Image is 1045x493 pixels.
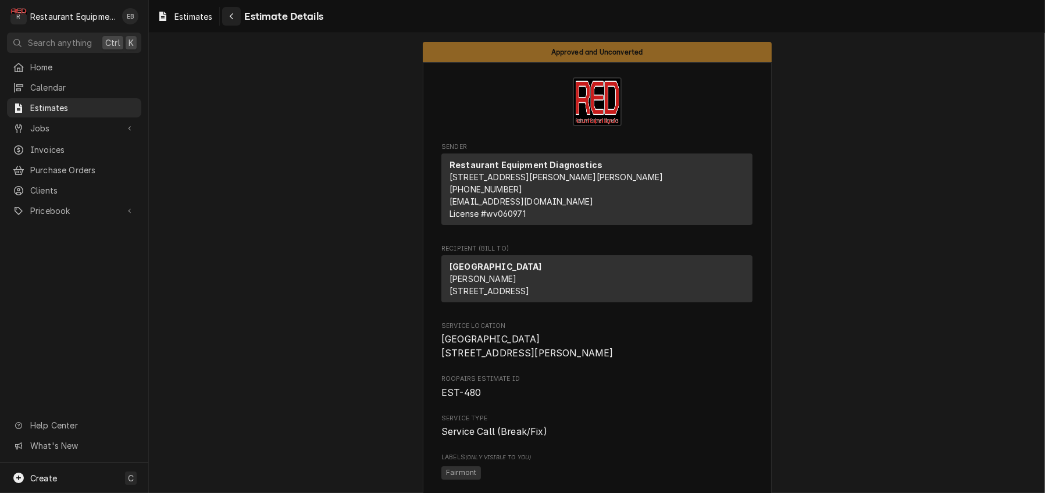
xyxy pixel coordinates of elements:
span: Service Location [441,321,752,331]
span: Estimate Details [241,9,323,24]
a: Go to Help Center [7,416,141,435]
span: Create [30,473,57,483]
div: Recipient (Bill To) [441,255,752,307]
a: Estimates [152,7,217,26]
span: [object Object] [441,465,752,482]
a: Calendar [7,78,141,97]
span: Recipient (Bill To) [441,244,752,253]
span: Sender [441,142,752,152]
span: Help Center [30,419,134,431]
span: [GEOGRAPHIC_DATA] [STREET_ADDRESS][PERSON_NAME] [441,334,614,359]
div: Recipient (Bill To) [441,255,752,302]
a: Clients [7,181,141,200]
span: Search anything [28,37,92,49]
span: Service Type [441,425,752,439]
a: Go to What's New [7,436,141,455]
a: [PHONE_NUMBER] [450,184,522,194]
span: C [128,472,134,484]
span: Invoices [30,144,135,156]
a: [EMAIL_ADDRESS][DOMAIN_NAME] [450,197,593,206]
a: Purchase Orders [7,160,141,180]
span: Fairmont [441,466,481,480]
div: Service Location [441,321,752,360]
div: Estimate Sender [441,142,752,230]
span: Estimates [30,102,135,114]
a: Go to Jobs [7,119,141,138]
span: Calendar [30,81,135,94]
span: Roopairs Estimate ID [441,386,752,400]
div: Sender [441,153,752,230]
strong: Restaurant Equipment Diagnostics [450,160,602,170]
span: License # wv060971 [450,209,526,219]
span: Home [30,61,135,73]
span: Jobs [30,122,118,134]
div: Service Type [441,414,752,439]
span: Pricebook [30,205,118,217]
span: Estimates [174,10,212,23]
span: EST-480 [441,387,481,398]
img: Logo [573,77,622,126]
span: Roopairs Estimate ID [441,374,752,384]
span: What's New [30,440,134,452]
div: Restaurant Equipment Diagnostics's Avatar [10,8,27,24]
div: R [10,8,27,24]
span: Approved and Unconverted [551,48,643,56]
span: K [129,37,134,49]
span: Service Location [441,333,752,360]
div: Status [423,42,772,62]
a: Home [7,58,141,77]
span: [PERSON_NAME] [STREET_ADDRESS] [450,274,530,296]
button: Navigate back [222,7,241,26]
strong: [GEOGRAPHIC_DATA] [450,262,542,271]
span: Purchase Orders [30,164,135,176]
span: Ctrl [105,37,120,49]
a: Invoices [7,140,141,159]
a: Go to Pricebook [7,201,141,220]
span: [STREET_ADDRESS][PERSON_NAME][PERSON_NAME] [450,172,664,182]
span: Service Type [441,414,752,423]
div: EB [122,8,138,24]
div: Estimate Recipient [441,244,752,308]
div: Emily Bird's Avatar [122,8,138,24]
span: Clients [30,184,135,197]
div: Sender [441,153,752,225]
div: Roopairs Estimate ID [441,374,752,399]
button: Search anythingCtrlK [7,33,141,53]
span: Labels [441,453,752,462]
div: Restaurant Equipment Diagnostics [30,10,116,23]
span: Service Call (Break/Fix) [441,426,547,437]
a: Estimates [7,98,141,117]
span: (Only Visible to You) [465,454,531,460]
div: [object Object] [441,453,752,481]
